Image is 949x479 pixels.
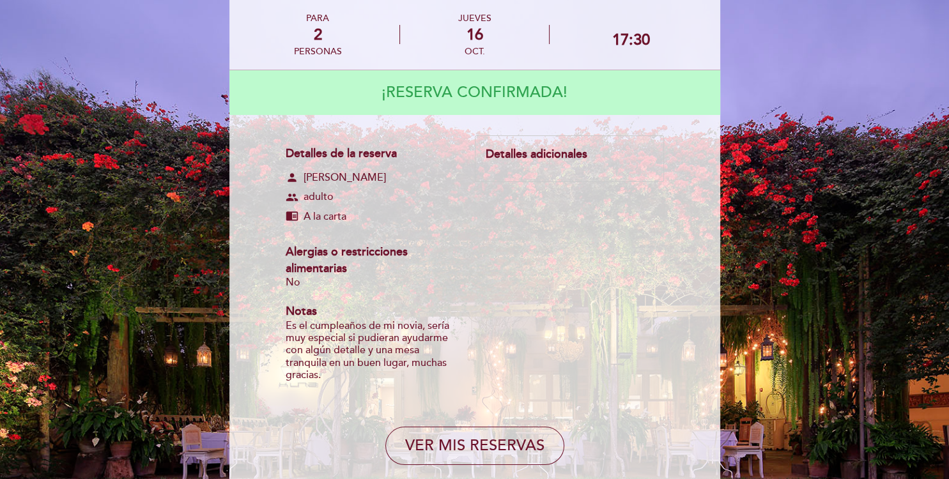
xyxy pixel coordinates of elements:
[400,46,549,57] div: oct.
[294,46,342,57] div: personas
[304,171,386,185] span: [PERSON_NAME]
[286,191,298,204] span: group
[286,244,452,277] div: Alergias o restricciones alimentarias
[382,75,567,110] h4: ¡RESERVA CONFIRMADA!
[294,26,342,44] div: 2
[286,171,298,184] span: person
[286,146,452,162] div: Detalles de la reserva
[286,277,452,289] div: No
[286,303,452,320] div: Notas
[304,190,334,204] span: adulto
[286,320,452,381] div: Es el cumpleaños de mi novia, sería muy especial si pudieran ayudarme con algún detalle y una mes...
[304,209,346,224] span: A la carta
[286,209,298,222] span: chrome_reader_mode
[612,31,650,49] div: 17:30
[294,13,342,24] div: PARA
[400,13,549,24] div: jueves
[385,427,564,465] button: VER MIS RESERVAS
[486,146,652,163] div: Detalles adicionales
[400,26,549,44] div: 16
